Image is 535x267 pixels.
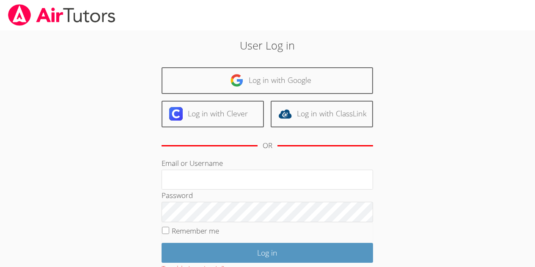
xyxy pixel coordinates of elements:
[271,101,373,127] a: Log in with ClassLink
[162,190,193,200] label: Password
[162,158,223,168] label: Email or Username
[162,101,264,127] a: Log in with Clever
[230,74,244,87] img: google-logo-50288ca7cdecda66e5e0955fdab243c47b7ad437acaf1139b6f446037453330a.svg
[263,140,272,152] div: OR
[162,67,373,94] a: Log in with Google
[7,4,116,26] img: airtutors_banner-c4298cdbf04f3fff15de1276eac7730deb9818008684d7c2e4769d2f7ddbe033.png
[172,226,219,236] label: Remember me
[123,37,412,53] h2: User Log in
[278,107,292,121] img: classlink-logo-d6bb404cc1216ec64c9a2012d9dc4662098be43eaf13dc465df04b49fa7ab582.svg
[162,243,373,263] input: Log in
[169,107,183,121] img: clever-logo-6eab21bc6e7a338710f1a6ff85c0baf02591cd810cc4098c63d3a4b26e2feb20.svg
